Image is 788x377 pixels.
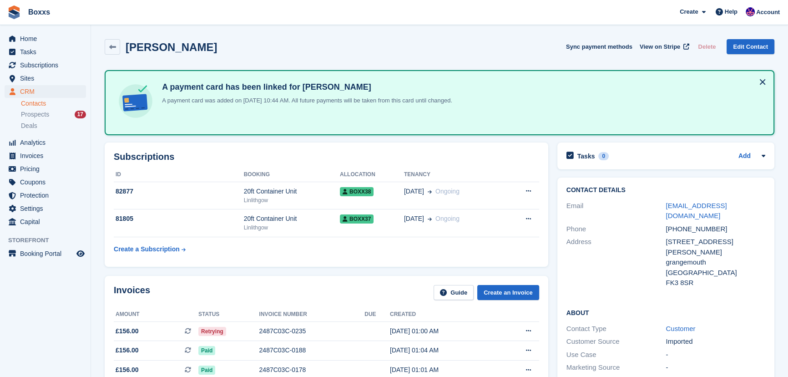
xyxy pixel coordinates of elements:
[566,336,666,347] div: Customer Source
[5,247,86,260] a: menu
[5,136,86,149] a: menu
[577,152,595,160] h2: Tasks
[20,189,75,202] span: Protection
[477,285,539,300] a: Create an Invoice
[566,362,666,373] div: Marketing Source
[640,42,680,51] span: View on Stripe
[340,168,404,182] th: Allocation
[20,247,75,260] span: Booking Portal
[566,39,632,54] button: Sync payment methods
[20,163,75,175] span: Pricing
[116,82,155,120] img: card-linked-ebf98d0992dc2aeb22e95c0e3c79077019eb2392cfd83c6a337811c24bc77127.svg
[259,326,365,336] div: 2487C03C-0235
[680,7,698,16] span: Create
[666,336,765,347] div: Imported
[198,366,215,375] span: Paid
[5,202,86,215] a: menu
[75,111,86,118] div: 17
[435,215,460,222] span: Ongoing
[5,85,86,98] a: menu
[116,365,139,375] span: £156.00
[158,82,452,92] h4: A payment card has been linked for [PERSON_NAME]
[390,326,497,336] div: [DATE] 01:00 AM
[738,151,751,162] a: Add
[114,152,539,162] h2: Subscriptions
[566,237,666,288] div: Address
[114,187,244,196] div: 82877
[259,365,365,375] div: 2487C03C-0178
[566,187,765,194] h2: Contact Details
[7,5,21,19] img: stora-icon-8386f47178a22dfd0bd8f6a31ec36ba5ce8667c1dd55bd0f319d3a0aa187defe.svg
[5,32,86,45] a: menu
[404,168,505,182] th: Tenancy
[566,201,666,221] div: Email
[116,326,139,336] span: £156.00
[244,224,340,232] div: Linlithgow
[666,362,765,373] div: -
[20,149,75,162] span: Invoices
[666,278,765,288] div: FK3 8SR
[566,308,765,317] h2: About
[598,152,609,160] div: 0
[5,149,86,162] a: menu
[198,327,226,336] span: Retrying
[21,110,49,119] span: Prospects
[21,121,86,131] a: Deals
[114,307,198,322] th: Amount
[340,187,374,196] span: Boxx38
[20,176,75,188] span: Coupons
[244,168,340,182] th: Booking
[116,346,139,355] span: £156.00
[20,59,75,71] span: Subscriptions
[5,189,86,202] a: menu
[364,307,390,322] th: Due
[340,214,374,224] span: Boxx37
[727,39,774,54] a: Edit Contact
[198,346,215,355] span: Paid
[746,7,755,16] img: Jamie Malcolm
[126,41,217,53] h2: [PERSON_NAME]
[390,307,497,322] th: Created
[404,214,424,224] span: [DATE]
[198,307,259,322] th: Status
[244,196,340,204] div: Linlithgow
[5,163,86,175] a: menu
[20,72,75,85] span: Sites
[694,39,719,54] button: Delete
[404,187,424,196] span: [DATE]
[21,110,86,119] a: Prospects 17
[636,39,691,54] a: View on Stripe
[666,224,765,234] div: [PHONE_NUMBER]
[25,5,54,20] a: Boxxs
[666,325,695,332] a: Customer
[114,245,180,254] div: Create a Subscription
[5,72,86,85] a: menu
[20,32,75,45] span: Home
[20,215,75,228] span: Capital
[20,136,75,149] span: Analytics
[114,168,244,182] th: ID
[5,59,86,71] a: menu
[158,96,452,105] p: A payment card was added on [DATE] 10:44 AM. All future payments will be taken from this card unt...
[75,248,86,259] a: Preview store
[5,46,86,58] a: menu
[244,214,340,224] div: 20ft Container Unit
[666,257,765,268] div: grangemouth
[666,268,765,278] div: [GEOGRAPHIC_DATA]
[434,285,474,300] a: Guide
[725,7,737,16] span: Help
[390,365,497,375] div: [DATE] 01:01 AM
[20,202,75,215] span: Settings
[435,188,460,195] span: Ongoing
[566,324,666,334] div: Contact Type
[666,202,727,220] a: [EMAIL_ADDRESS][DOMAIN_NAME]
[566,224,666,234] div: Phone
[8,236,91,245] span: Storefront
[20,46,75,58] span: Tasks
[756,8,780,17] span: Account
[666,237,765,257] div: [STREET_ADDRESS][PERSON_NAME]
[259,307,365,322] th: Invoice number
[259,346,365,355] div: 2487C03C-0188
[566,350,666,360] div: Use Case
[114,214,244,224] div: 81805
